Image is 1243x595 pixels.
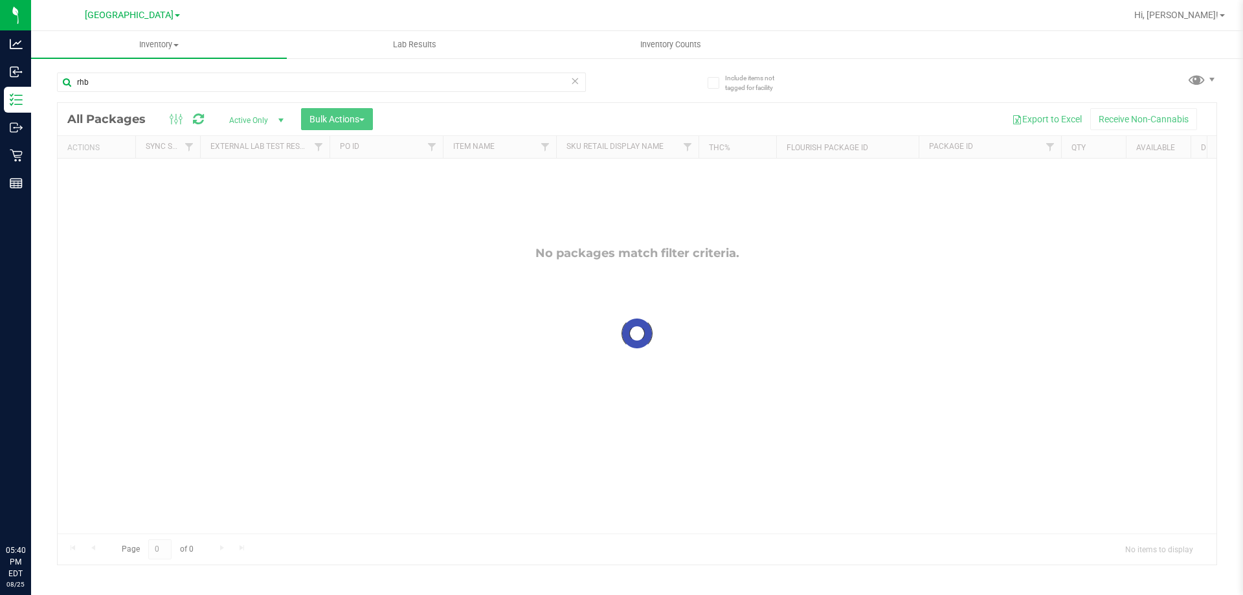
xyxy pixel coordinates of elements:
[10,93,23,106] inline-svg: Inventory
[13,491,52,530] iframe: Resource center
[10,177,23,190] inline-svg: Reports
[10,65,23,78] inline-svg: Inbound
[375,39,454,51] span: Lab Results
[10,121,23,134] inline-svg: Outbound
[85,10,174,21] span: [GEOGRAPHIC_DATA]
[1134,10,1218,20] span: Hi, [PERSON_NAME]!
[57,73,586,92] input: Search Package ID, Item Name, SKU, Lot or Part Number...
[543,31,798,58] a: Inventory Counts
[10,38,23,51] inline-svg: Analytics
[570,73,579,89] span: Clear
[287,31,543,58] a: Lab Results
[6,579,25,589] p: 08/25
[31,39,287,51] span: Inventory
[6,544,25,579] p: 05:40 PM EDT
[10,149,23,162] inline-svg: Retail
[725,73,790,93] span: Include items not tagged for facility
[623,39,719,51] span: Inventory Counts
[31,31,287,58] a: Inventory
